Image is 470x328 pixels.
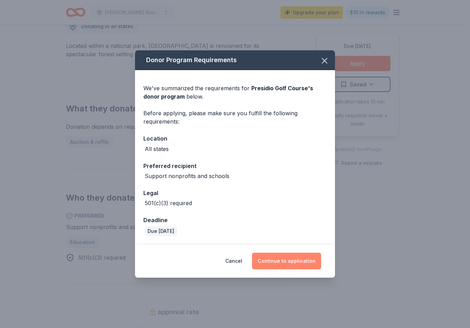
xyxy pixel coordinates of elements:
[252,253,321,269] button: Continue to application
[143,161,327,170] div: Preferred recipient
[145,226,177,236] div: Due [DATE]
[145,199,192,207] div: 501(c)(3) required
[143,134,327,143] div: Location
[225,253,242,269] button: Cancel
[145,145,169,153] div: All states
[135,50,335,70] div: Donor Program Requirements
[143,84,327,101] div: We've summarized the requirements for below.
[143,216,327,225] div: Deadline
[143,188,327,197] div: Legal
[145,172,229,180] div: Support nonprofits and schools
[143,109,327,126] div: Before applying, please make sure you fulfill the following requirements:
